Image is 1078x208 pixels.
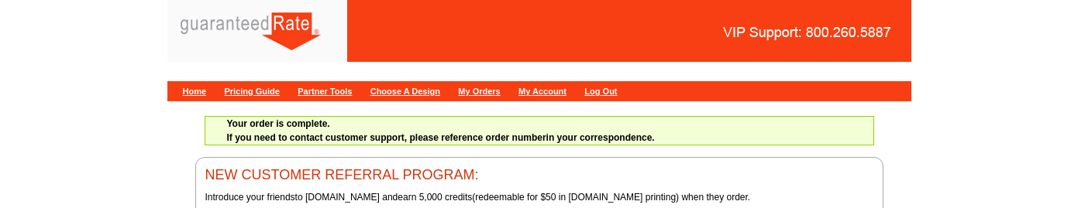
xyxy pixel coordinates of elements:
[584,87,617,96] a: Log Out
[205,190,873,204] p: to [DOMAIN_NAME] and (redeemable for $50 in [DOMAIN_NAME] printing) when they order.
[298,87,352,96] a: Partner Tools
[227,118,655,143] span: If you need to contact customer support, please reference order number in your correspondence.
[205,192,295,203] span: Introduce your friends
[205,167,873,184] h3: NEW CUSTOMER REFERRAL PROGRAM:
[183,87,207,96] a: Home
[370,87,440,96] a: Choose A Design
[398,192,472,203] span: earn 5,000 credits
[167,147,183,148] img: u
[518,87,567,96] a: My Account
[224,87,280,96] a: Pricing Guide
[458,87,500,96] a: My Orders
[227,118,330,129] strong: Your order is complete.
